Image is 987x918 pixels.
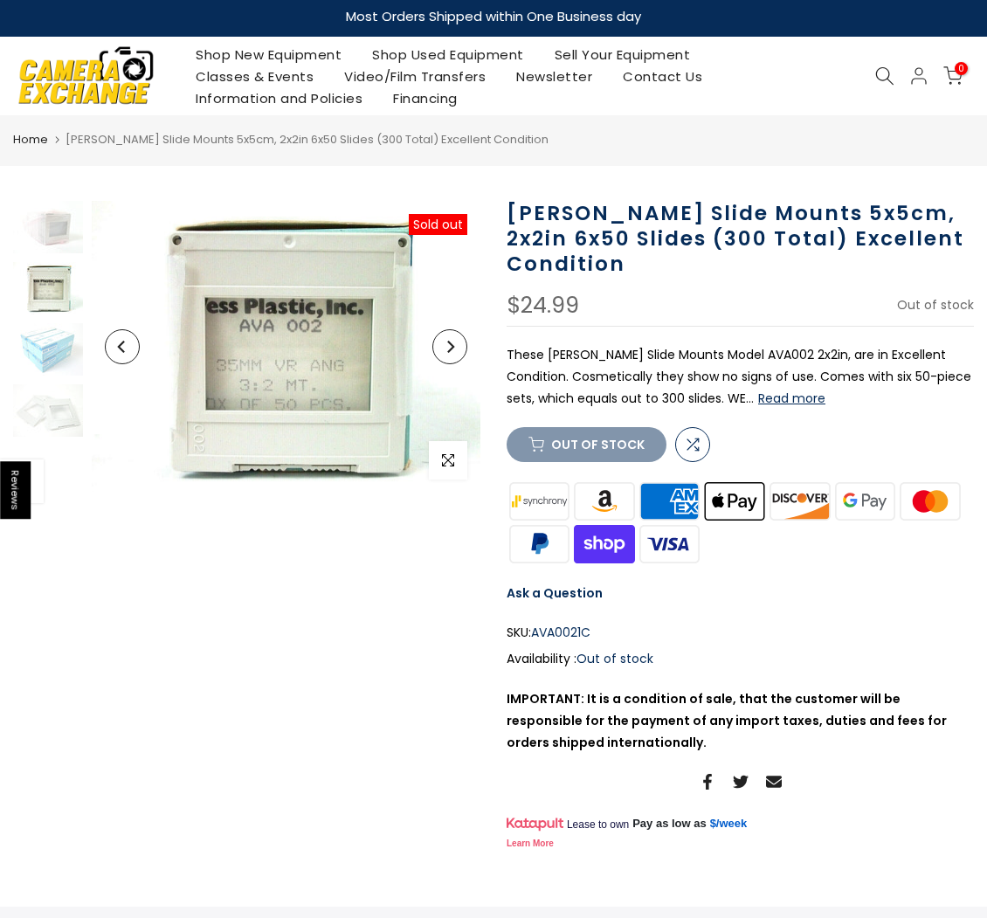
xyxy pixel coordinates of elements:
[507,294,579,317] div: $24.99
[758,390,825,406] button: Read more
[832,480,898,522] img: google pay
[507,480,572,522] img: synchrony
[637,522,702,565] img: visa
[943,66,963,86] a: 0
[329,66,501,87] a: Video/Film Transfers
[576,650,653,667] span: Out of stock
[507,839,554,848] a: Learn More
[710,816,748,832] a: $/week
[632,816,707,832] span: Pay as low as
[567,818,629,832] span: Lease to own
[507,344,974,411] p: These [PERSON_NAME] Slide Mounts Model AVA002 2x2in, are in Excellent Condition. Cosmetically the...
[501,66,608,87] a: Newsletter
[357,44,540,66] a: Shop Used Equipment
[66,131,549,148] span: [PERSON_NAME] Slide Mounts 5x5cm, 2x2in 6x50 Slides (300 Total) Excellent Condition
[13,384,83,437] img: Wess Glass Slide Mounts 5x5cm, 2x2in 6x50 Slides (300 Total) Excellent Condition Projection Equip...
[13,131,48,148] a: Home
[700,771,715,792] a: Share on Facebook
[608,66,718,87] a: Contact Us
[378,87,473,109] a: Financing
[507,522,572,565] img: paypal
[181,87,378,109] a: Information and Policies
[432,329,467,364] button: Next
[766,771,782,792] a: Share on Email
[507,648,974,670] div: Availability :
[346,7,641,25] strong: Most Orders Shipped within One Business day
[733,771,749,792] a: Share on Twitter
[181,66,329,87] a: Classes & Events
[507,584,603,602] a: Ask a Question
[531,622,590,644] span: AVA0021C
[507,622,974,644] div: SKU:
[637,480,702,522] img: american express
[507,201,974,277] h1: [PERSON_NAME] Slide Mounts 5x5cm, 2x2in 6x50 Slides (300 Total) Excellent Condition
[897,296,974,314] span: Out of stock
[539,44,706,66] a: Sell Your Equipment
[13,201,83,253] img: Wess Glass Slide Mounts 5x5cm, 2x2in 6x50 Slides (300 Total) Excellent Condition Projection Equip...
[13,323,83,376] img: Wess Glass Slide Mounts 5x5cm, 2x2in 6x50 Slides (300 Total) Excellent Condition Projection Equip...
[507,690,947,751] strong: IMPORTANT: It is a condition of sale, that the customer will be responsible for the payment of an...
[768,480,833,522] img: discover
[572,522,638,565] img: shopify pay
[572,480,638,522] img: amazon payments
[181,44,357,66] a: Shop New Equipment
[955,62,968,75] span: 0
[702,480,768,522] img: apple pay
[13,262,83,314] img: Wess Glass Slide Mounts 5x5cm, 2x2in 6x50 Slides (300 Total) Excellent Condition Projection Equip...
[92,201,480,493] img: Wess Glass Slide Mounts 5x5cm, 2x2in 6x50 Slides (300 Total) Excellent Condition Projection Equip...
[105,329,140,364] button: Previous
[898,480,963,522] img: master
